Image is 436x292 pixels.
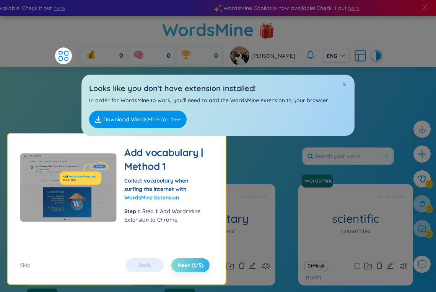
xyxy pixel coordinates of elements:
a: Download WordsMine for free [89,111,187,128]
span: [PERSON_NAME] [251,52,295,60]
p: In order for WordsMine to work, you'll need to add the WordsMine extension to your browser. [89,96,347,104]
p: [DATE] [306,274,321,282]
a: avatar [230,46,251,65]
a: WordsMine Extension [124,194,179,201]
img: flashSalesIcon.a7f4f837.png [259,18,274,41]
button: delete [238,261,245,271]
span: here [348,4,359,12]
h2: Add vocabulary | Method 1 [124,146,206,173]
span: delete [376,262,383,269]
div: Skip [20,261,31,269]
h2: Looks like you don't have extension installed! [89,82,347,94]
span: 0 [167,52,171,60]
span: here [53,4,65,12]
button: Difficult [304,261,328,271]
span: 0 [119,52,123,60]
span: ENG [327,52,345,60]
span: delete [238,262,245,269]
p: : Step 1: Add WordsMine Extension to Chrome. [124,207,206,224]
span: Next (1/5) [178,261,203,269]
a: WordsMine [162,16,254,43]
a: WordsMine [302,175,336,188]
span: plus [417,149,427,159]
button: Next (1/5) [171,258,210,272]
b: Step 1 [124,208,140,215]
h1: /ˌsaɪənˈtɪfɪk/ [341,227,370,235]
input: Search your word [303,148,377,165]
button: edit [249,261,256,271]
div: Collect vocabulary when surfing the internet with [124,176,206,202]
button: delete [376,261,383,271]
span: edit [387,262,394,269]
img: avatar [230,46,249,65]
span: edit [249,262,256,269]
h1: scientific [298,212,413,225]
button: edit [387,261,394,271]
a: WordsMine [301,177,334,184]
span: 0 [214,52,218,60]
